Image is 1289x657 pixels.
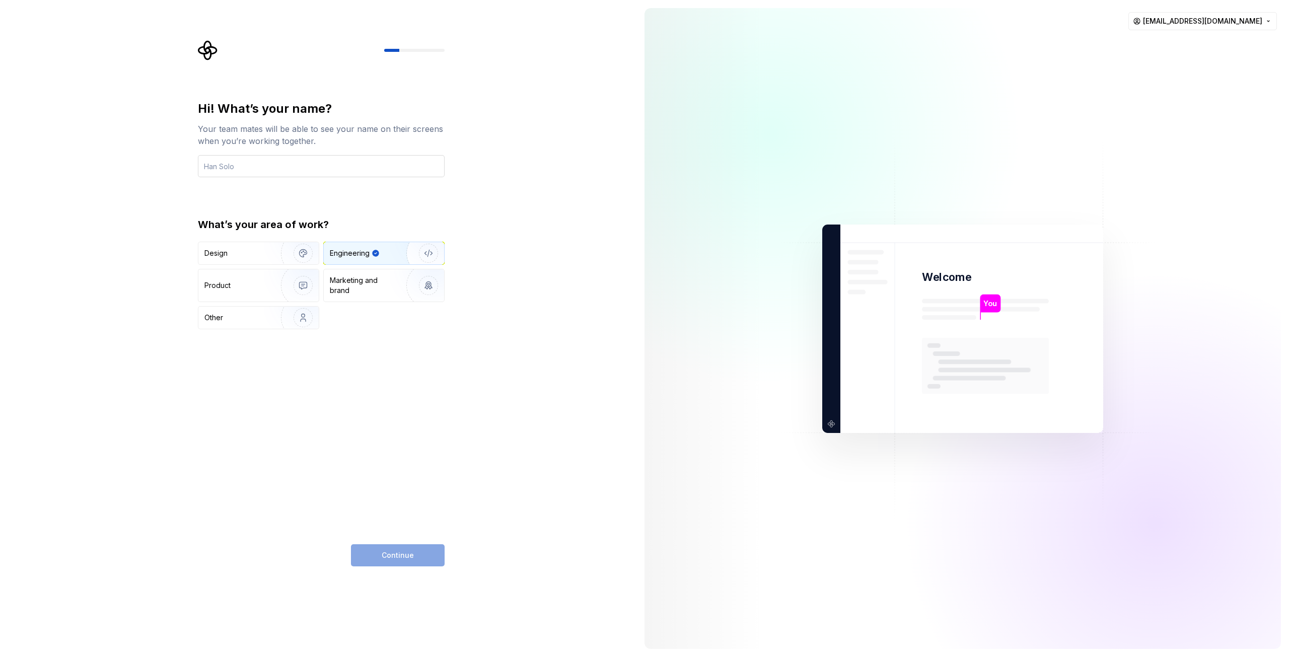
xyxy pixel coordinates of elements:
input: Han Solo [198,155,445,177]
p: You [983,298,997,309]
svg: Supernova Logo [198,40,218,60]
div: Your team mates will be able to see your name on their screens when you’re working together. [198,123,445,147]
button: [EMAIL_ADDRESS][DOMAIN_NAME] [1128,12,1277,30]
p: Welcome [922,270,971,284]
div: Product [204,280,231,290]
div: Hi! What’s your name? [198,101,445,117]
div: What’s your area of work? [198,217,445,232]
span: [EMAIL_ADDRESS][DOMAIN_NAME] [1143,16,1262,26]
div: Other [204,313,223,323]
div: Marketing and brand [330,275,398,296]
div: Engineering [330,248,370,258]
div: Design [204,248,228,258]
